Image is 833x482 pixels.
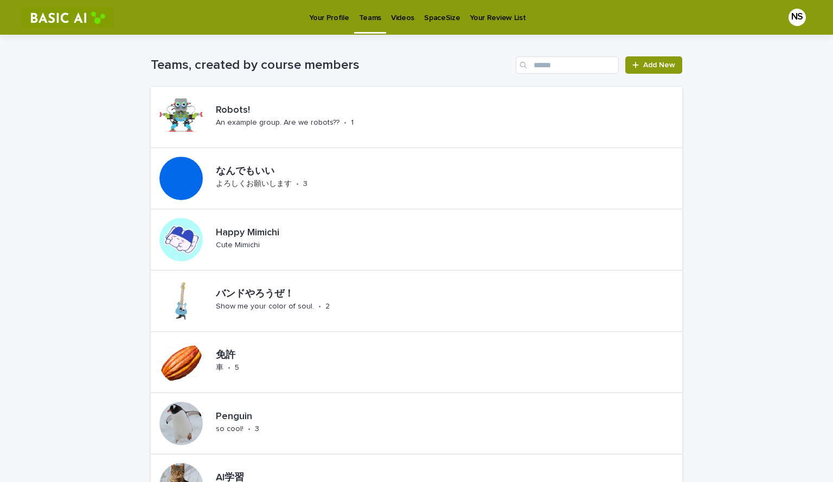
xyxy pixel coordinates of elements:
[216,425,244,434] p: so cool!
[216,302,314,311] p: Show me your color of soul.
[151,271,682,332] a: バンドやろうぜ！Show me your color of soul.•2
[216,105,388,117] p: Robots!
[216,179,292,189] p: よろしくお願いします
[325,302,330,311] p: 2
[344,118,347,127] p: •
[303,179,307,189] p: 3
[151,209,682,271] a: Happy MimichiCute Mimichi
[235,363,239,372] p: 5
[296,179,299,189] p: •
[216,363,223,372] p: 車
[318,302,321,311] p: •
[216,166,366,178] p: なんでもいい
[643,61,675,69] span: Add New
[22,7,114,28] img: RtIB8pj2QQiOZo6waziI
[789,9,806,26] div: NS
[151,87,682,148] a: Robots!An example group. Are we robots??•1
[216,288,408,300] p: バンドやろうぜ！
[228,363,230,372] p: •
[216,118,339,127] p: An example group. Are we robots??
[151,57,511,73] h1: Teams, created by course members
[255,425,259,434] p: 3
[351,118,354,127] p: 1
[248,425,251,434] p: •
[151,148,682,209] a: なんでもいいよろしくお願いします•3
[516,56,619,74] input: Search
[216,227,323,239] p: Happy Mimichi
[216,241,260,250] p: Cute Mimichi
[151,393,682,454] a: Penguinso cool!•3
[216,411,296,423] p: Penguin
[216,350,259,362] p: 免許
[151,332,682,393] a: 免許車•5
[625,56,682,74] a: Add New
